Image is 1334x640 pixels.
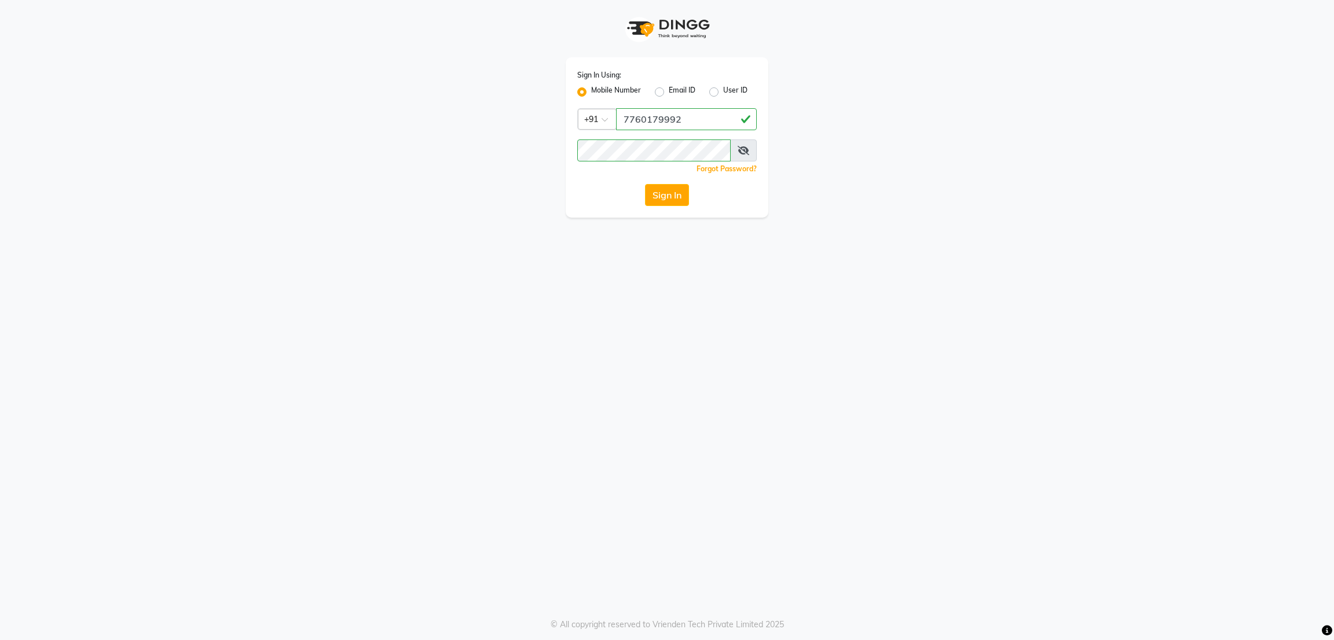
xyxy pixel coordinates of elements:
input: Username [577,139,731,161]
label: Mobile Number [591,85,641,99]
img: logo1.svg [621,12,713,46]
input: Username [616,108,757,130]
label: Email ID [669,85,695,99]
button: Sign In [645,184,689,206]
label: Sign In Using: [577,70,621,80]
a: Forgot Password? [697,164,757,173]
label: User ID [723,85,747,99]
